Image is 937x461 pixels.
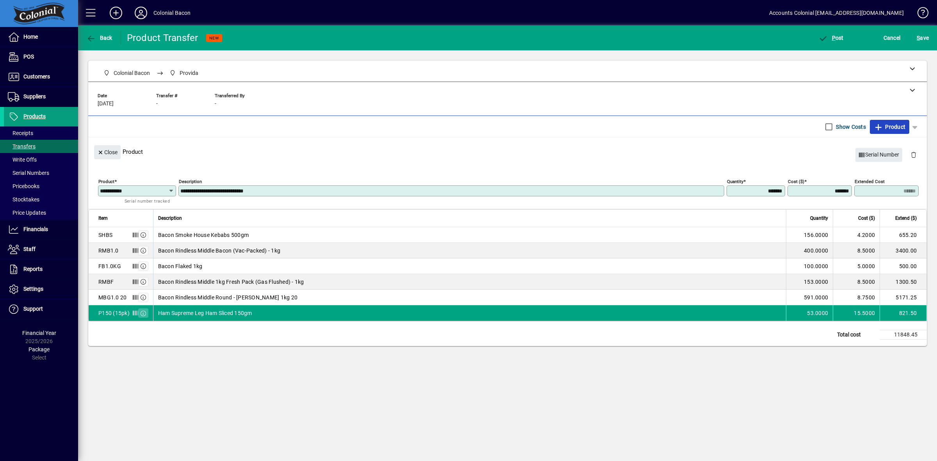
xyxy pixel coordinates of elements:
span: Stocktakes [8,196,39,203]
label: Show Costs [834,123,866,131]
a: Settings [4,279,78,299]
span: ave [917,32,929,44]
td: 100.0000 [786,258,833,274]
button: Back [84,31,114,45]
span: Financials [23,226,48,232]
a: Pricebooks [4,180,78,193]
a: Suppliers [4,87,78,107]
td: 11848.45 [880,330,927,340]
span: Transfers [8,143,36,150]
div: Colonial Bacon [153,7,191,19]
span: POS [23,53,34,60]
button: Save [915,31,931,45]
td: 53.0000 [786,305,833,321]
span: Extend ($) [895,214,917,222]
div: RMBF [98,278,114,286]
span: Back [86,35,112,41]
button: Close [94,145,121,159]
span: Reports [23,266,43,272]
span: Write Offs [8,157,37,163]
span: Receipts [8,130,33,136]
a: Stocktakes [4,193,78,206]
span: - [215,101,216,107]
a: Receipts [4,126,78,140]
span: Cost ($) [858,214,875,222]
span: Settings [23,286,43,292]
span: Description [158,214,182,222]
span: P [832,35,835,41]
td: 156.0000 [786,227,833,243]
a: Transfers [4,140,78,153]
td: 5.0000 [833,258,880,274]
span: Bacon Flaked 1kg [158,262,203,270]
span: Support [23,306,43,312]
a: Price Updates [4,206,78,219]
td: 8.5000 [833,243,880,258]
span: Home [23,34,38,40]
div: Product Transfer [127,32,198,44]
span: NEW [209,36,219,41]
button: Post [816,31,846,45]
td: 5171.25 [880,290,926,305]
span: Cancel [884,32,901,44]
td: 1300.50 [880,274,926,290]
a: Serial Numbers [4,166,78,180]
td: 8.7500 [833,290,880,305]
mat-hint: Serial number tracked [125,196,170,205]
app-page-header-button: Delete [904,151,923,158]
a: POS [4,47,78,67]
a: Reports [4,260,78,279]
mat-label: Quantity [727,179,743,184]
span: Bacon Rindless Middle Round - [PERSON_NAME] 1kg 20 [158,294,298,301]
a: Write Offs [4,153,78,166]
span: Customers [23,73,50,80]
td: 591.0000 [786,290,833,305]
div: SHBS [98,231,112,239]
span: Pricebooks [8,183,39,189]
span: - [156,101,158,107]
span: Price Updates [8,210,46,216]
span: Package [29,346,50,352]
span: Bacon Smoke House Kebabs 500gm [158,231,249,239]
a: Customers [4,67,78,87]
span: Products [23,113,46,119]
a: Support [4,299,78,319]
td: Total cost [833,330,880,340]
span: Ham Supreme Leg Ham Sliced 150gm [158,309,252,317]
span: ost [818,35,844,41]
button: Add [103,6,128,20]
div: P150 (15pk) [98,309,130,317]
span: Financial Year [22,330,56,336]
app-page-header-button: Back [78,31,121,45]
td: 4.2000 [833,227,880,243]
a: Knowledge Base [912,2,927,27]
td: 655.20 [880,227,926,243]
button: Profile [128,6,153,20]
div: MBG1.0 20 [98,294,126,301]
button: Serial Number [855,148,903,162]
mat-label: Product [98,179,114,184]
button: Product [870,120,909,134]
td: 3400.00 [880,243,926,258]
div: FB1.0KG [98,262,121,270]
button: Cancel [882,31,903,45]
span: Close [97,146,118,159]
td: 821.50 [880,305,926,321]
mat-label: Description [179,179,202,184]
td: 400.0000 [786,243,833,258]
span: Serial Number [859,148,900,161]
div: Accounts Colonial [EMAIL_ADDRESS][DOMAIN_NAME] [769,7,904,19]
mat-label: Extended Cost [855,179,885,184]
span: Bacon Rindless Middle 1kg Fresh Pack (Gas Flushed) - 1kg [158,278,304,286]
a: Financials [4,220,78,239]
td: 500.00 [880,258,926,274]
a: Home [4,27,78,47]
span: Staff [23,246,36,252]
span: [DATE] [98,101,114,107]
span: Bacon Rindless Middle Bacon (Vac-Packed) - 1kg [158,247,281,255]
td: 153.0000 [786,274,833,290]
span: Quantity [810,214,828,222]
div: RMB1.0 [98,247,119,255]
span: S [917,35,920,41]
button: Delete [904,145,923,164]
